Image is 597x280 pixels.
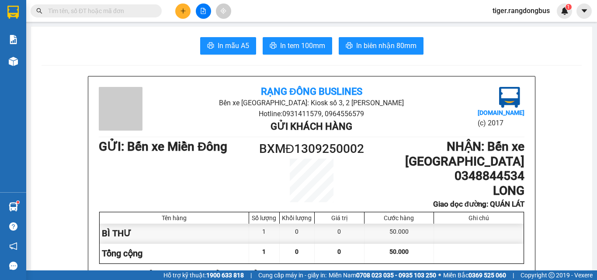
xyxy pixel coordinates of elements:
[9,242,17,250] span: notification
[9,35,18,44] img: solution-icon
[7,6,19,19] img: logo-vxr
[576,3,592,19] button: caret-down
[548,272,555,278] span: copyright
[469,272,506,279] strong: 0369 525 060
[438,273,441,277] span: ⚪️
[102,214,246,221] div: Tên hàng
[17,201,19,204] sup: 1
[9,222,17,231] span: question-circle
[346,42,353,50] span: printer
[262,248,266,255] span: 1
[220,8,226,14] span: aim
[218,40,249,51] span: In mẫu A5
[478,109,524,116] b: [DOMAIN_NAME]
[280,224,315,243] div: 0
[433,200,524,208] b: Giao dọc đường: QUÁN LÁT
[561,7,569,15] img: icon-new-feature
[200,37,256,55] button: printerIn mẫu A5
[436,214,521,221] div: Ghi chú
[295,248,298,255] span: 0
[48,6,151,16] input: Tìm tên, số ĐT hoặc mã đơn
[315,224,364,243] div: 0
[567,4,570,10] span: 1
[405,139,524,169] b: NHẬN : Bến xe [GEOGRAPHIC_DATA]
[317,214,362,221] div: Giá trị
[270,42,277,50] span: printer
[216,3,231,19] button: aim
[486,5,557,16] span: tiger.rangdongbus
[200,8,206,14] span: file-add
[263,37,332,55] button: printerIn tem 100mm
[196,3,211,19] button: file-add
[170,97,453,108] li: Bến xe [GEOGRAPHIC_DATA]: Kiosk số 3, 2 [PERSON_NAME]
[258,270,326,280] span: Cung cấp máy in - giấy in:
[100,224,249,243] div: BÌ THƯ
[9,262,17,270] span: message
[329,270,436,280] span: Miền Nam
[206,272,244,279] strong: 1900 633 818
[99,139,227,154] b: GỬI : Bến xe Miền Đông
[170,108,453,119] li: Hotline: 0931411579, 0964556579
[251,214,277,221] div: Số lượng
[367,214,431,221] div: Cước hàng
[282,214,312,221] div: Khối lượng
[36,8,42,14] span: search
[249,224,280,243] div: 1
[337,248,341,255] span: 0
[365,183,524,198] h1: LONG
[280,40,325,51] span: In tem 100mm
[339,37,423,55] button: printerIn biên nhận 80mm
[356,272,436,279] strong: 0708 023 035 - 0935 103 250
[163,270,244,280] span: Hỗ trợ kỹ thuật:
[356,40,417,51] span: In biên nhận 80mm
[443,270,506,280] span: Miền Bắc
[478,118,524,128] li: (c) 2017
[207,42,214,50] span: printer
[513,270,514,280] span: |
[499,87,520,108] img: logo.jpg
[365,169,524,183] h1: 0348844534
[580,7,588,15] span: caret-down
[9,202,18,211] img: warehouse-icon
[364,224,434,243] div: 50.000
[102,248,142,259] span: Tổng cộng
[175,3,191,19] button: plus
[180,8,186,14] span: plus
[250,270,252,280] span: |
[258,139,365,159] h1: BXMĐ1309250002
[389,248,409,255] span: 50.000
[261,86,362,97] b: Rạng Đông Buslines
[566,4,572,10] sup: 1
[271,121,352,132] b: Gửi khách hàng
[9,57,18,66] img: warehouse-icon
